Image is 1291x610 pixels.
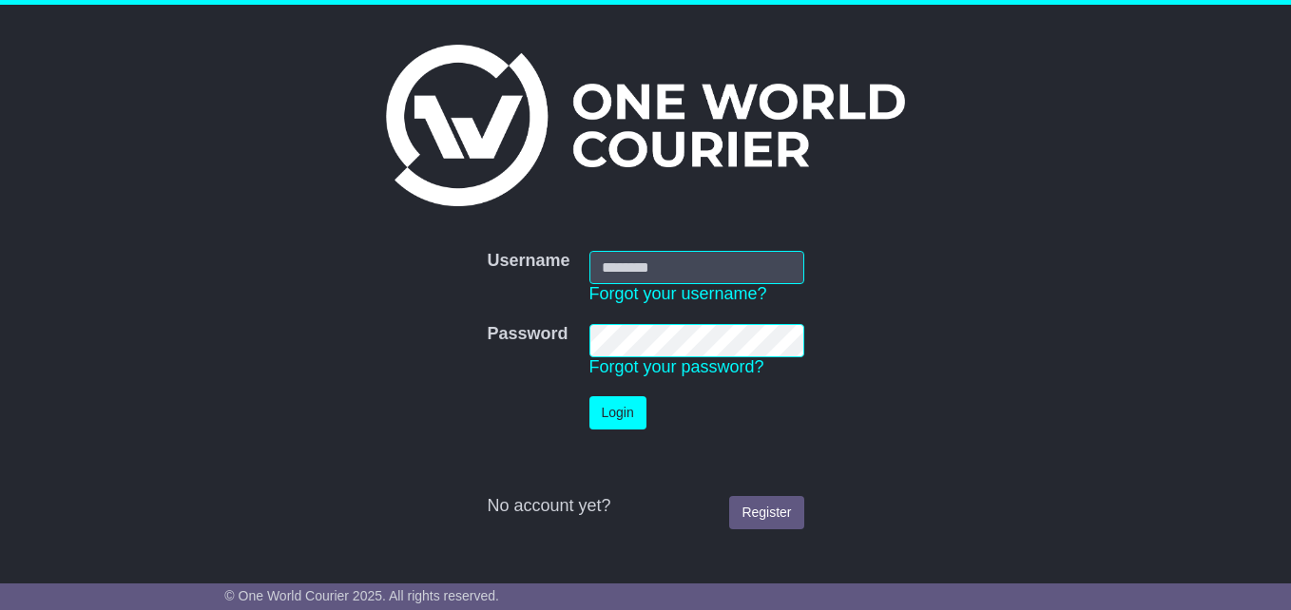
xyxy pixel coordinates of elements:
[224,588,499,603] span: © One World Courier 2025. All rights reserved.
[487,324,568,345] label: Password
[487,251,569,272] label: Username
[589,284,767,303] a: Forgot your username?
[589,396,646,429] button: Login
[487,496,803,517] div: No account yet?
[589,357,764,376] a: Forgot your password?
[386,45,905,206] img: One World
[729,496,803,529] a: Register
